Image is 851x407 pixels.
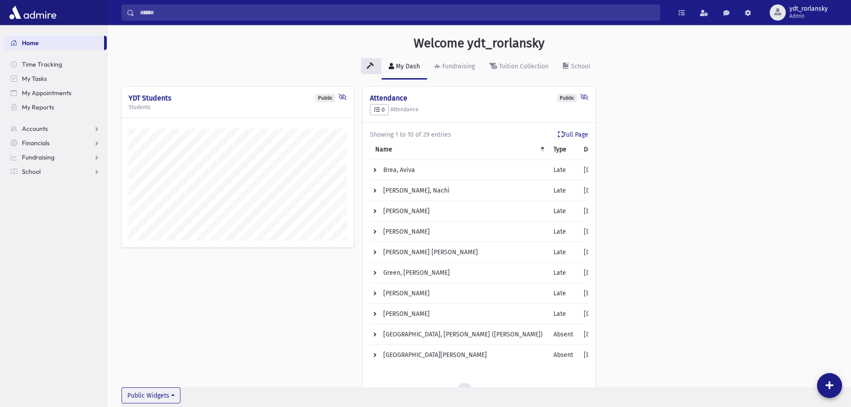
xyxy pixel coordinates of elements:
td: [DATE]T00:00:00 [579,324,634,345]
td: [PERSON_NAME] [370,222,548,242]
span: School [22,168,41,176]
a: Full Page [558,130,588,139]
span: Home [22,39,39,47]
div: My Dash [394,63,420,70]
div: Public [557,94,577,102]
a: My Appointments [4,86,107,100]
td: Absent [548,345,579,365]
a: My Tasks [4,71,107,86]
button: 0 [370,104,389,116]
span: Admin [789,13,828,20]
span: Time Tracking [22,60,62,68]
span: My Tasks [22,75,47,83]
h3: Welcome ydt_rorlansky [414,36,545,51]
h4: Attendance [370,94,588,102]
div: Fundraising [440,63,475,70]
td: Late [548,263,579,283]
a: Financials [4,136,107,150]
td: Late [548,222,579,242]
td: [DATE]T09:14:44 [579,180,634,201]
a: My Reports [4,100,107,114]
a: School [556,55,597,80]
span: Accounts [22,125,48,133]
td: [PERSON_NAME] [370,201,548,222]
a: Time Tracking [4,57,107,71]
h4: YDT Students [129,94,347,102]
span: 0 [374,106,385,113]
button: Public Widgets [122,387,180,403]
a: Accounts [4,122,107,136]
td: Late [548,283,579,304]
a: 1 [457,383,472,399]
img: AdmirePro [7,4,59,21]
div: Public [315,94,335,102]
a: Fundraising [427,55,482,80]
div: Showing 1 to 10 of 29 entries [370,130,588,139]
th: Date [579,139,634,160]
a: Fundraising [4,150,107,164]
th: Name [370,139,548,160]
td: [DATE]T09:14:20 [579,304,634,324]
span: Fundraising [22,153,54,161]
h5: Students [129,104,347,110]
div: School [569,63,590,70]
td: [DATE]T09:13:56 [579,201,634,222]
td: [PERSON_NAME], Nachi [370,180,548,201]
td: [DATE]T09:07:58 [579,263,634,283]
td: Late [548,242,579,263]
td: [PERSON_NAME] [370,304,548,324]
a: Home [4,36,104,50]
span: My Appointments [22,89,71,97]
a: My Dash [381,55,427,80]
td: [DATE]T00:00:00 [579,345,634,365]
td: [PERSON_NAME] [370,283,548,304]
span: Financials [22,139,50,147]
span: ydt_rorlansky [789,5,828,13]
span: My Reports [22,103,54,111]
th: Type [548,139,579,160]
td: [DATE]T10:35:32 [579,222,634,242]
a: 3 [486,383,500,399]
a: 2 [471,383,486,399]
td: Late [548,160,579,180]
input: Search [134,4,660,21]
h5: Attendance [370,104,588,116]
td: Late [548,201,579,222]
td: [DATE]T09:15:56 [579,283,634,304]
div: Tuition Collection [497,63,549,70]
td: [GEOGRAPHIC_DATA], [PERSON_NAME] ([PERSON_NAME]) [370,324,548,345]
td: Green, [PERSON_NAME] [370,263,548,283]
td: [DATE]T09:06:28 [579,160,634,180]
a: School [4,164,107,179]
td: Absent [548,324,579,345]
td: [GEOGRAPHIC_DATA][PERSON_NAME] [370,345,548,365]
td: Late [548,304,579,324]
td: [PERSON_NAME] [PERSON_NAME] [370,242,548,263]
td: Brea, Aviva [370,160,548,180]
td: [DATE]T00:00:00 [579,242,634,263]
a: Tuition Collection [482,55,556,80]
td: Late [548,180,579,201]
